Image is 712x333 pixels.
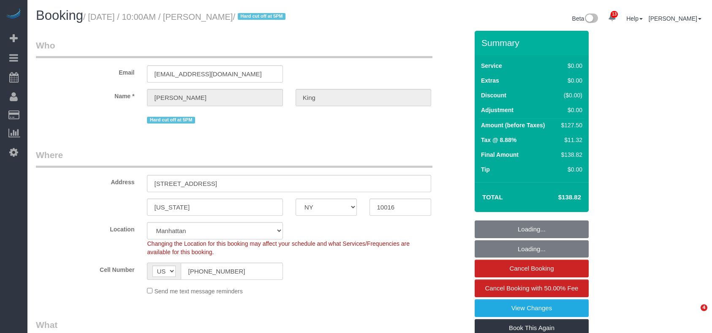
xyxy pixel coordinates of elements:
[147,89,283,106] input: First Name
[558,121,582,129] div: $127.50
[83,12,288,21] small: / [DATE] / 10:00AM / [PERSON_NAME]
[481,121,545,129] label: Amount (before Taxes)
[481,76,499,85] label: Extras
[36,8,83,23] span: Booking
[558,165,582,174] div: $0.00
[558,91,582,99] div: ($0.00)
[558,76,582,85] div: $0.00
[30,175,141,186] label: Address
[147,199,283,216] input: City
[147,65,283,83] input: Email
[481,150,519,159] label: Final Amount
[475,299,589,317] a: View Changes
[30,222,141,234] label: Location
[296,89,431,106] input: Last Name
[30,89,141,100] label: Name *
[36,149,432,168] legend: Where
[154,288,242,295] span: Send me text message reminders
[147,240,410,255] span: Changing the Location for this booking may affect your schedule and what Services/Frequencies are...
[30,263,141,274] label: Cell Number
[558,106,582,114] div: $0.00
[584,13,598,24] img: New interface
[481,136,516,144] label: Tax @ 8.88%
[558,136,582,144] div: $11.32
[238,13,285,20] span: Hard cut off at 5PM
[481,62,502,70] label: Service
[481,38,584,48] h3: Summary
[233,12,288,21] span: /
[36,39,432,58] legend: Who
[30,65,141,77] label: Email
[481,91,506,99] label: Discount
[533,194,581,201] h4: $138.82
[147,117,195,124] span: Hard cut off at 5PM
[5,8,22,20] img: Automaid Logo
[683,304,704,325] iframe: Intercom live chat
[649,15,701,22] a: [PERSON_NAME]
[475,279,589,297] a: Cancel Booking with 50.00% Fee
[481,106,514,114] label: Adjustment
[572,15,598,22] a: Beta
[481,165,490,174] label: Tip
[181,263,283,280] input: Cell Number
[370,199,431,216] input: Zip Code
[485,285,579,292] span: Cancel Booking with 50.00% Fee
[626,15,643,22] a: Help
[475,260,589,277] a: Cancel Booking
[611,11,618,18] span: 13
[558,62,582,70] div: $0.00
[558,150,582,159] div: $138.82
[482,193,503,201] strong: Total
[604,8,620,27] a: 13
[701,304,707,311] span: 4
